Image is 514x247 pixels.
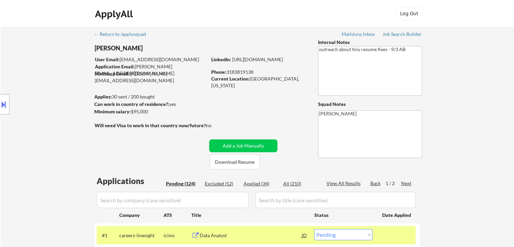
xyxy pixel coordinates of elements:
div: Status [314,209,372,221]
button: Log Out [396,7,423,20]
div: Date Applied [382,212,412,219]
div: Title [191,212,308,219]
div: [PERSON_NAME][EMAIL_ADDRESS][DOMAIN_NAME] [95,63,207,76]
input: Search by title (case sensitive) [255,192,416,208]
div: Internal Notes [318,39,422,46]
a: ← Return to /applysquad [94,31,152,38]
div: Mailslurp Inbox [342,32,375,37]
div: Applications [97,177,164,185]
input: Search by company (case sensitive) [97,192,249,208]
div: 3183819138 [211,69,307,75]
div: Excluded (52) [205,180,239,187]
div: ApplyAll [95,8,135,20]
div: [PERSON_NAME][EMAIL_ADDRESS][DOMAIN_NAME] [95,70,207,84]
div: 30 sent / 200 bought [94,93,207,100]
div: Squad Notes [318,101,422,108]
a: Job Search Builder [383,31,422,38]
strong: Phone: [211,69,226,75]
div: [PERSON_NAME] [95,44,234,52]
div: 1 / 2 [386,180,401,187]
a: [URL][DOMAIN_NAME] [232,57,283,62]
strong: Current Location: [211,76,250,82]
div: #1 [102,232,114,239]
div: [GEOGRAPHIC_DATA], [US_STATE] [211,75,307,89]
div: Data Analyst [200,232,302,239]
strong: Will need Visa to work in that country now/future?: [95,122,207,128]
button: Add a Job Manually [209,139,277,152]
div: yes [94,101,205,108]
div: Next [401,180,412,187]
div: Pending (124) [166,180,200,187]
div: Applied (34) [244,180,277,187]
div: Back [370,180,381,187]
div: ATS [164,212,191,219]
strong: Can work in country of residence?: [94,101,169,107]
div: Company [119,212,164,219]
div: JD [301,229,308,241]
a: Mailslurp Inbox [342,31,375,38]
div: $95,000 [94,108,207,115]
div: careers-linesight [119,232,164,239]
div: Job Search Builder [383,32,422,37]
div: no [206,122,225,129]
div: ← Return to /applysquad [94,32,152,37]
button: Download Resume [210,154,260,170]
div: [EMAIL_ADDRESS][DOMAIN_NAME] [95,56,207,63]
div: All (210) [283,180,317,187]
div: View All Results [326,180,363,187]
div: icims [164,232,191,239]
strong: LinkedIn: [211,57,231,62]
